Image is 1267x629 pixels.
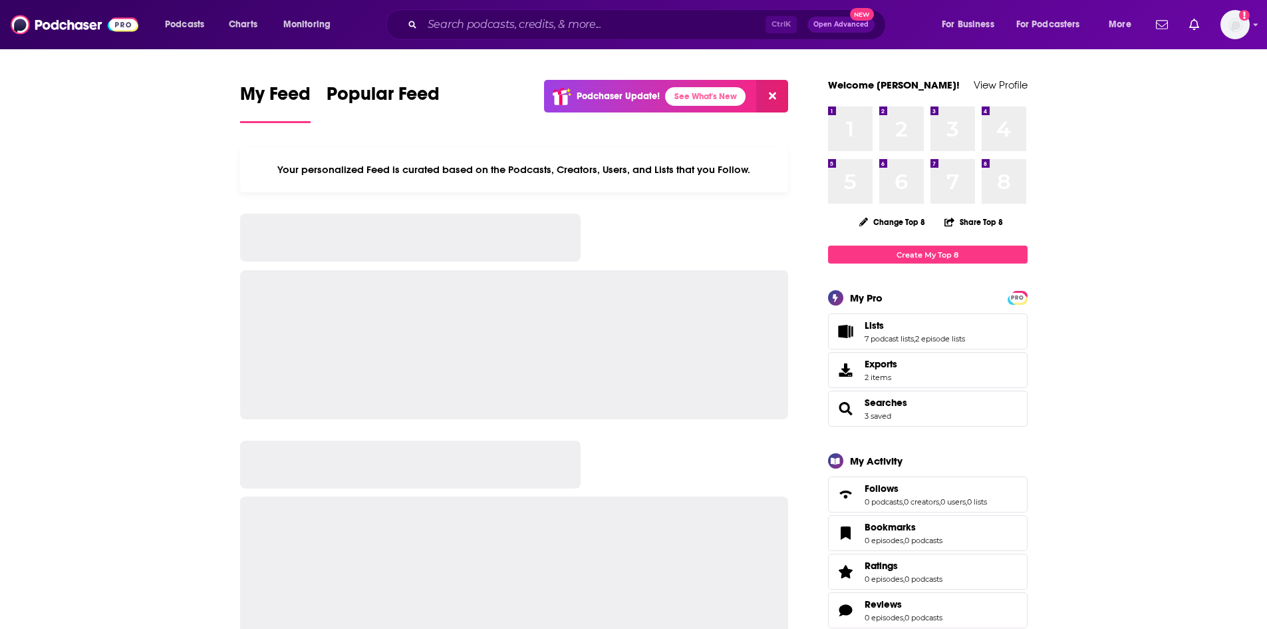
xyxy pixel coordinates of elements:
[828,592,1028,628] span: Reviews
[904,497,939,507] a: 0 creators
[865,397,907,409] a: Searches
[903,497,904,507] span: ,
[828,391,1028,427] span: Searches
[240,83,311,113] span: My Feed
[327,83,440,113] span: Popular Feed
[1151,13,1173,36] a: Show notifications dropdown
[828,314,1028,349] span: Lists
[851,214,934,230] button: Change Top 8
[1099,14,1148,35] button: open menu
[274,14,348,35] button: open menu
[1220,10,1250,39] span: Logged in as nbaderrubenstein
[865,358,897,370] span: Exports
[865,373,897,382] span: 2 items
[903,613,905,622] span: ,
[940,497,966,507] a: 0 users
[850,292,883,304] div: My Pro
[1008,14,1099,35] button: open menu
[1184,13,1204,36] a: Show notifications dropdown
[850,455,903,467] div: My Activity
[903,574,905,584] span: ,
[967,497,987,507] a: 0 lists
[932,14,1011,35] button: open menu
[156,14,221,35] button: open menu
[1239,10,1250,21] svg: Add a profile image
[283,15,331,34] span: Monitoring
[865,521,916,533] span: Bookmarks
[220,14,265,35] a: Charts
[1220,10,1250,39] img: User Profile
[850,8,874,21] span: New
[828,477,1028,513] span: Follows
[865,536,903,545] a: 0 episodes
[865,613,903,622] a: 0 episodes
[865,497,903,507] a: 0 podcasts
[1010,293,1026,303] span: PRO
[939,497,940,507] span: ,
[422,14,766,35] input: Search podcasts, credits, & more...
[833,601,859,620] a: Reviews
[665,87,746,106] a: See What's New
[974,79,1028,91] a: View Profile
[833,361,859,379] span: Exports
[942,15,994,34] span: For Business
[1109,15,1131,34] span: More
[833,562,859,581] a: Ratings
[1016,15,1080,34] span: For Podcasters
[865,598,902,610] span: Reviews
[865,521,942,533] a: Bookmarks
[327,83,440,123] a: Popular Feed
[914,334,915,343] span: ,
[833,399,859,418] a: Searches
[865,598,942,610] a: Reviews
[11,12,138,37] img: Podchaser - Follow, Share and Rate Podcasts
[903,536,905,545] span: ,
[833,524,859,542] a: Bookmarks
[865,319,884,331] span: Lists
[828,352,1028,388] a: Exports
[905,536,942,545] a: 0 podcasts
[1220,10,1250,39] button: Show profile menu
[865,574,903,584] a: 0 episodes
[577,91,660,102] p: Podchaser Update!
[865,411,891,421] a: 3 saved
[766,16,797,33] span: Ctrl K
[865,334,914,343] a: 7 podcast lists
[813,21,869,28] span: Open Advanced
[240,147,789,192] div: Your personalized Feed is curated based on the Podcasts, Creators, Users, and Lists that you Follow.
[828,554,1028,590] span: Ratings
[165,15,204,34] span: Podcasts
[905,613,942,622] a: 0 podcasts
[240,83,311,123] a: My Feed
[828,246,1028,264] a: Create My Top 8
[905,574,942,584] a: 0 podcasts
[398,9,899,40] div: Search podcasts, credits, & more...
[865,483,987,495] a: Follows
[833,322,859,341] a: Lists
[966,497,967,507] span: ,
[828,515,1028,551] span: Bookmarks
[865,483,899,495] span: Follows
[833,485,859,504] a: Follows
[828,79,960,91] a: Welcome [PERSON_NAME]!
[865,560,942,572] a: Ratings
[865,319,965,331] a: Lists
[915,334,965,343] a: 2 episode lists
[865,560,898,572] span: Ratings
[944,209,1004,235] button: Share Top 8
[1010,292,1026,302] a: PRO
[229,15,257,34] span: Charts
[807,17,875,33] button: Open AdvancedNew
